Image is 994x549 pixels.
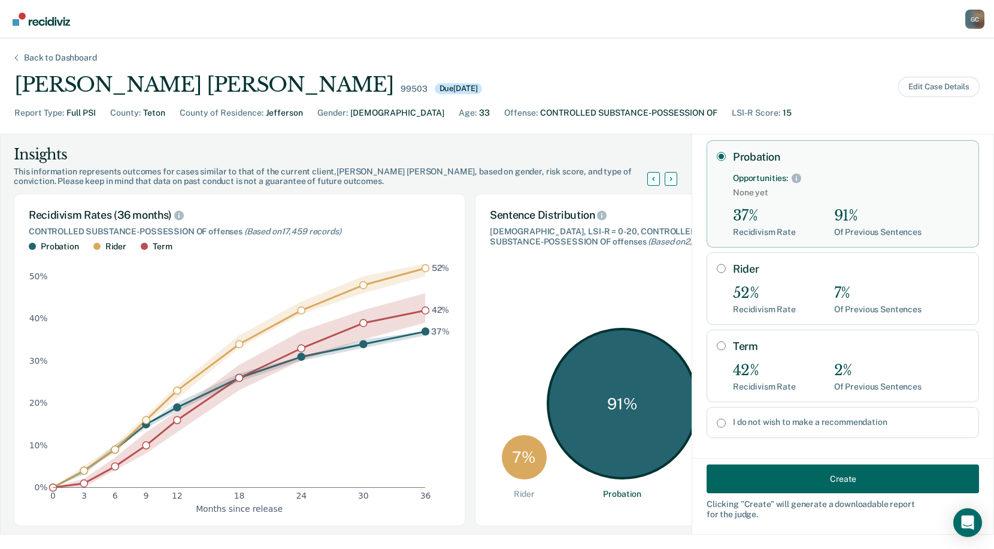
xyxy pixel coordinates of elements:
[502,435,547,480] div: 7 %
[350,107,444,119] div: [DEMOGRAPHIC_DATA]
[14,107,64,119] div: Report Type :
[172,491,183,500] text: 12
[29,272,48,492] g: y-axis tick label
[13,13,70,26] img: Recidiviz
[834,362,922,379] div: 2%
[834,227,922,237] div: Of Previous Sentences
[14,73,393,97] div: [PERSON_NAME] [PERSON_NAME]
[733,304,796,315] div: Recidivism Rate
[35,482,48,492] text: 0%
[53,264,425,487] g: area
[105,242,126,252] div: Rider
[234,491,245,500] text: 18
[733,340,969,353] label: Term
[29,355,48,365] text: 30%
[733,207,796,225] div: 37%
[143,107,165,119] div: Teton
[732,107,780,119] div: LSI-R Score :
[431,263,450,336] g: text
[266,107,303,119] div: Jefferson
[110,107,141,119] div: County :
[196,503,283,513] g: x-axis label
[965,10,984,29] button: Profile dropdown button
[733,362,796,379] div: 42%
[547,328,698,479] div: 91 %
[14,167,662,187] div: This information represents outcomes for cases similar to that of the current client, [PERSON_NAM...
[953,508,982,537] div: Open Intercom Messenger
[514,489,535,499] div: Rider
[29,209,450,222] div: Recidivism Rates (36 months)
[153,242,172,252] div: Term
[707,464,979,493] button: Create
[834,285,922,302] div: 7%
[432,305,450,315] text: 42%
[10,53,111,63] div: Back to Dashboard
[196,503,283,513] text: Months since release
[834,304,922,315] div: Of Previous Sentences
[29,440,48,450] text: 10%
[834,382,922,392] div: Of Previous Sentences
[435,83,483,94] div: Due [DATE]
[29,398,48,408] text: 20%
[29,227,450,237] div: CONTROLLED SUBSTANCE-POSSESSION OF offenses
[14,145,662,164] div: Insights
[504,107,538,119] div: Offense :
[420,491,431,500] text: 36
[432,263,450,273] text: 52%
[834,207,922,225] div: 91%
[431,326,450,336] text: 37%
[317,107,348,119] div: Gender :
[479,107,490,119] div: 33
[490,209,748,222] div: Sentence Distribution
[965,10,984,29] div: G C
[540,107,717,119] div: CONTROLLED SUBSTANCE-POSSESSION OF
[733,227,796,237] div: Recidivism Rate
[50,491,431,500] g: x-axis tick label
[733,150,969,164] label: Probation
[648,237,742,246] span: (Based on 2,663 records )
[733,285,796,302] div: 52%
[898,77,980,97] button: Edit Case Details
[401,84,427,94] div: 99503
[81,491,87,500] text: 3
[244,227,341,236] span: (Based on 17,459 records )
[41,242,79,252] div: Probation
[459,107,477,119] div: Age :
[113,491,118,500] text: 6
[296,491,307,500] text: 24
[29,272,48,281] text: 50%
[50,264,429,491] g: dot
[490,227,748,247] div: [DEMOGRAPHIC_DATA], LSI-R = 0-20, CONTROLLED SUBSTANCE-POSSESSION OF offenses
[707,499,979,520] div: Clicking " Create " will generate a downloadable report for the judge.
[29,313,48,323] text: 40%
[733,173,788,183] div: Opportunities:
[66,107,96,119] div: Full PSI
[783,107,792,119] div: 15
[733,382,796,392] div: Recidivism Rate
[50,491,56,500] text: 0
[358,491,369,500] text: 30
[733,417,969,427] label: I do not wish to make a recommendation
[733,263,969,276] label: Rider
[144,491,149,500] text: 9
[603,489,641,499] div: Probation
[733,188,969,198] span: None yet
[180,107,263,119] div: County of Residence :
